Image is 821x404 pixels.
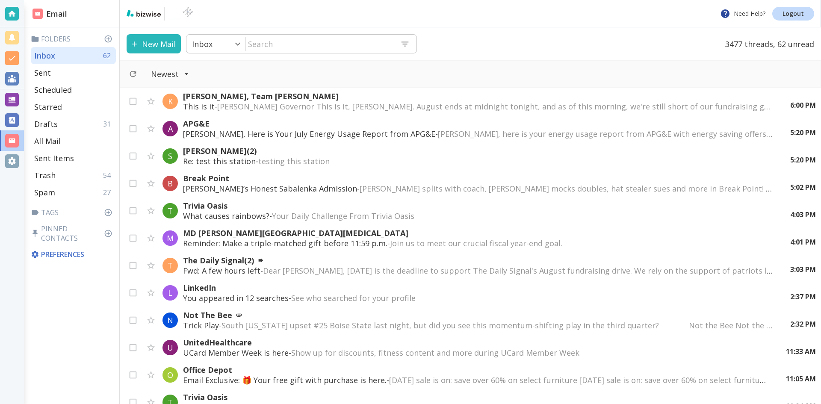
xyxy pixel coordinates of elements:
[183,183,773,194] p: [PERSON_NAME]’s Honest Sabalenka Admission -
[720,9,765,19] p: Need Help?
[167,315,173,325] p: N
[168,124,173,134] p: A
[183,375,769,385] p: Email Exclusive: 🎁 Your free gift with purchase is here. -
[103,51,114,60] p: 62
[183,129,773,139] p: [PERSON_NAME], Here is Your July Energy Usage Report from APG&E -
[183,255,773,265] p: The Daily Signal (2)
[790,128,816,137] p: 5:20 PM
[790,292,816,301] p: 2:37 PM
[167,370,173,380] p: O
[103,171,114,180] p: 54
[34,136,61,146] p: All Mail
[272,211,588,221] span: Your Daily Challenge From Trivia Oasis ‌ ‌ ‌ ‌ ‌ ‌ ‌ ‌ ‌ ‌ ‌ ‌ ‌ ‌ ‌ ‌ ‌ ‌ ‌ ‌ ‌ ‌ ‌ ‌ ‌ ‌ ‌ ‌ ‌ ...
[127,34,181,53] button: New Mail
[390,238,671,248] span: Join us to meet our crucial fiscal year-end goal. ͏‌ ͏‌ ͏‌ ͏‌ ͏‌ ͏‌ ͏‌ ͏‌ ͏‌ ͏‌ ͏‌ ͏‌ ͏‌ ͏‌ ͏‌ ͏‌...
[790,155,816,165] p: 5:20 PM
[783,11,804,17] p: Logout
[31,150,116,167] div: Sent Items
[183,265,773,276] p: Fwd: A few hours left -
[34,170,56,180] p: Trash
[34,50,55,61] p: Inbox
[34,85,72,95] p: Scheduled
[31,81,116,98] div: Scheduled
[31,115,116,133] div: Drafts31
[772,7,814,21] a: Logout
[32,9,43,19] img: DashboardSidebarEmail.svg
[291,348,716,358] span: Show up for discounts, fitness content and more during UCard Member Week ‌ ‌ ‌ ‌ ‌ ‌ ‌ ‌ ‌ ‌ ‌ ‌ ...
[790,183,816,192] p: 5:02 PM
[168,178,173,189] p: B
[31,250,114,259] p: Preferences
[790,210,816,219] p: 4:03 PM
[31,208,116,217] p: Tags
[790,319,816,329] p: 2:32 PM
[786,374,816,383] p: 11:05 AM
[790,100,816,110] p: 6:00 PM
[291,293,595,303] span: See who searched for your profile ͏ ͏ ͏ ͏ ͏ ͏ ͏ ͏ ͏ ͏ ͏ ͏ ͏ ͏ ͏ ͏ ͏ ͏ ͏ ͏ ͏ ͏ ͏ ͏ ͏ ͏ ͏ ͏ ͏ ͏ ͏ ͏...
[103,119,114,129] p: 31
[32,8,67,20] h2: Email
[183,91,773,101] p: [PERSON_NAME], Team [PERSON_NAME]
[31,64,116,81] div: Sent
[720,34,814,53] p: 3477 threads, 62 unread
[183,173,773,183] p: Break Point
[183,238,773,248] p: Reminder: Make a triple-matched gift before 11:59 p.m. -
[103,188,114,197] p: 27
[168,288,172,298] p: L
[183,320,773,330] p: Trick Play -
[183,293,773,303] p: You appeared in 12 searches -
[168,96,173,106] p: K
[168,206,173,216] p: T
[183,118,773,129] p: APG&E
[167,233,174,243] p: M
[31,167,116,184] div: Trash54
[183,156,773,166] p: Re: test this station -
[168,7,207,21] img: BioTech International
[31,184,116,201] div: Spam27
[192,39,213,49] p: Inbox
[168,260,173,271] p: T
[127,10,161,17] img: bizwise
[183,365,769,375] p: Office Depot
[125,66,141,82] button: Refresh
[183,337,769,348] p: UnitedHealthcare
[790,265,816,274] p: 3:03 PM
[183,201,773,211] p: Trivia Oasis
[31,133,116,150] div: All Mail
[31,47,116,64] div: Inbox62
[29,246,116,262] div: Preferences
[167,342,173,353] p: U
[183,101,773,112] p: This is it -
[34,68,51,78] p: Sent
[183,228,773,238] p: MD [PERSON_NAME][GEOGRAPHIC_DATA][MEDICAL_DATA]
[142,65,198,83] button: Filter
[31,224,116,243] p: Pinned Contacts
[786,347,816,356] p: 11:33 AM
[790,237,816,247] p: 4:01 PM
[31,98,116,115] div: Starred
[246,35,393,53] input: Search
[34,153,74,163] p: Sent Items
[34,119,58,129] p: Drafts
[34,102,62,112] p: Starred
[183,348,769,358] p: UCard Member Week is here -
[183,211,773,221] p: What causes rainbows? -
[258,156,330,166] span: testing this station
[183,310,773,320] p: Not The Bee
[34,187,55,198] p: Spam
[183,392,769,402] p: Trivia Oasis
[183,283,773,293] p: LinkedIn
[183,146,773,156] p: [PERSON_NAME] (2)
[168,151,172,161] p: S
[31,34,116,44] p: Folders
